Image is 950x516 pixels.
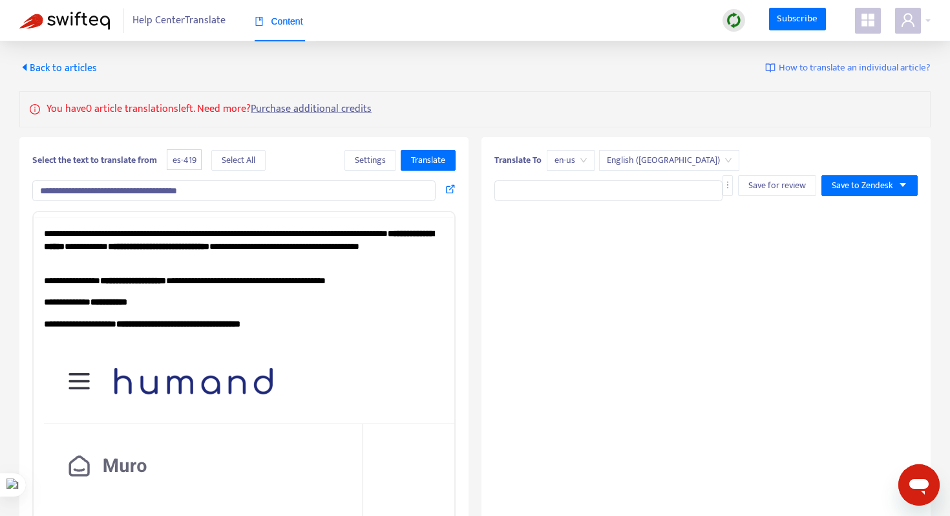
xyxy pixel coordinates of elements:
span: Settings [355,153,386,167]
b: Select the text to translate from [32,153,157,167]
span: Translate [411,153,445,167]
span: caret-left [19,62,30,72]
span: more [723,180,732,189]
span: Content [255,16,303,27]
span: Select All [222,153,255,167]
span: caret-down [898,180,907,189]
button: Select All [211,150,266,171]
p: You have 0 article translations left. Need more? [47,102,372,117]
span: English (USA) [607,151,732,170]
span: Back to articles [19,59,97,77]
span: How to translate an individual article? [779,61,931,76]
span: Save to Zendesk [832,178,893,193]
span: Help Center Translate [132,8,226,33]
button: more [723,175,733,196]
span: info-circle [30,102,40,114]
button: Save to Zendeskcaret-down [821,175,918,196]
iframe: Botón para iniciar la ventana de mensajería [898,464,940,506]
button: Translate [401,150,456,171]
img: image-link [765,63,776,73]
span: book [255,17,264,26]
span: es-419 [167,149,202,171]
span: en-us [554,151,587,170]
a: How to translate an individual article? [765,61,931,76]
button: Save for review [738,175,816,196]
b: Translate To [494,153,542,167]
img: Swifteq [19,12,110,30]
span: user [900,12,916,28]
a: Subscribe [769,8,826,31]
img: sync.dc5367851b00ba804db3.png [726,12,742,28]
button: Settings [344,150,396,171]
span: appstore [860,12,876,28]
a: Purchase additional credits [251,100,372,118]
span: Save for review [748,178,806,193]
